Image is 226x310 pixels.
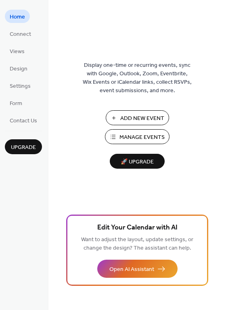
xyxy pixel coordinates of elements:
[10,30,31,39] span: Connect
[5,114,42,127] a: Contact Us
[83,61,192,95] span: Display one-time or recurring events, sync with Google, Outlook, Zoom, Eventbrite, Wix Events or ...
[10,13,25,21] span: Home
[5,96,27,110] a: Form
[81,234,193,254] span: Want to adjust the layout, update settings, or change the design? The assistant can help.
[5,79,36,92] a: Settings
[5,10,30,23] a: Home
[11,143,36,152] span: Upgrade
[10,99,22,108] span: Form
[97,260,178,278] button: Open AI Assistant
[10,82,31,91] span: Settings
[106,110,169,125] button: Add New Event
[10,117,37,125] span: Contact Us
[119,133,165,142] span: Manage Events
[120,114,164,123] span: Add New Event
[109,265,154,274] span: Open AI Assistant
[10,65,27,73] span: Design
[115,157,160,167] span: 🚀 Upgrade
[5,27,36,40] a: Connect
[5,44,29,58] a: Views
[10,48,25,56] span: Views
[5,62,32,75] a: Design
[105,129,169,144] button: Manage Events
[97,222,178,234] span: Edit Your Calendar with AI
[5,139,42,154] button: Upgrade
[110,154,165,169] button: 🚀 Upgrade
